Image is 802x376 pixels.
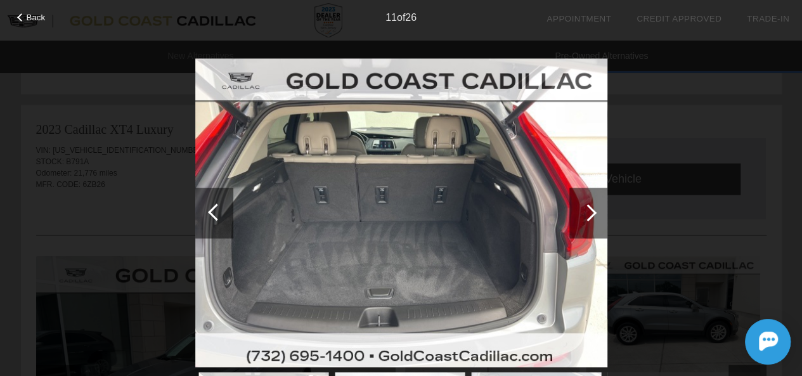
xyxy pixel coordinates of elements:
span: 26 [405,12,417,23]
span: Back [27,13,46,22]
a: Credit Approved [637,14,721,23]
a: Appointment [547,14,611,23]
img: image.aspx [195,58,607,368]
span: 11 [385,12,397,23]
iframe: Chat Assistance [688,308,802,376]
a: Trade-In [747,14,789,23]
